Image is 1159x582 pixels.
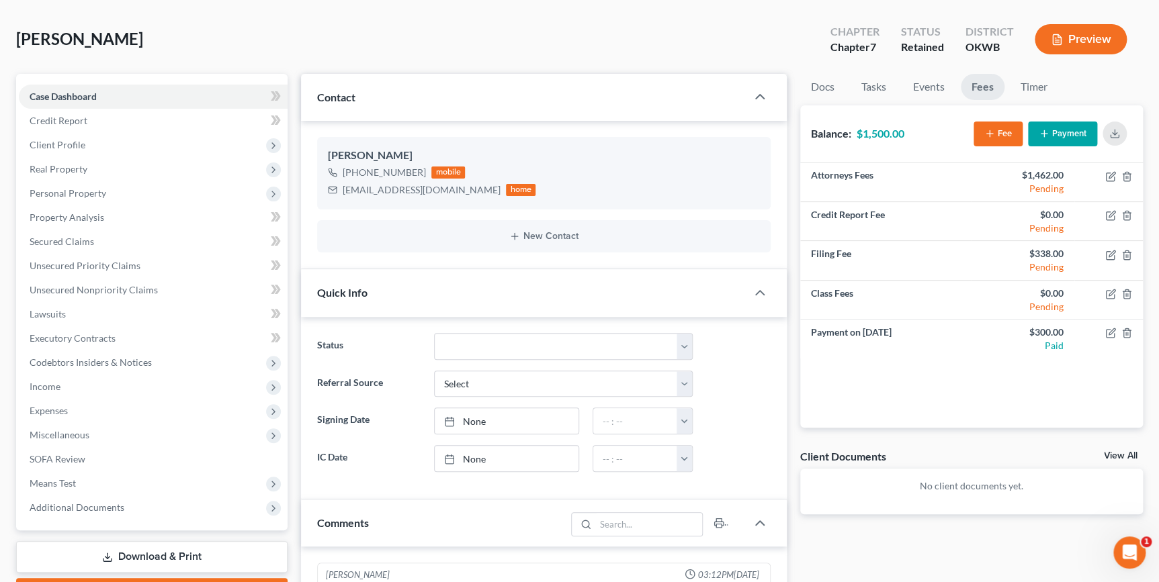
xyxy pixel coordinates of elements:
[19,205,288,230] a: Property Analysis
[19,230,288,254] a: Secured Claims
[965,24,1013,40] div: District
[30,332,116,344] span: Executory Contracts
[326,569,390,581] div: [PERSON_NAME]
[30,115,87,126] span: Credit Report
[595,513,702,536] input: Search...
[869,40,875,53] span: 7
[317,286,368,299] span: Quick Info
[30,139,85,150] span: Client Profile
[30,187,106,199] span: Personal Property
[310,371,427,397] label: Referral Source
[328,148,759,164] div: [PERSON_NAME]
[830,40,879,55] div: Chapter
[1141,536,1152,547] span: 1
[982,326,1064,339] div: $300.00
[800,241,972,280] td: Filing Fee
[800,163,972,202] td: Attorneys Fees
[328,231,759,242] button: New Contact
[982,222,1064,235] div: Pending
[800,280,972,319] td: Class Fees
[811,479,1132,493] p: No client documents yet.
[1104,451,1137,460] a: View All
[19,254,288,278] a: Unsecured Priority Claims
[900,40,943,55] div: Retained
[800,449,886,463] div: Client Documents
[800,320,972,358] td: Payment on [DATE]
[30,381,60,392] span: Income
[435,408,578,434] a: None
[30,405,68,416] span: Expenses
[593,446,677,471] input: -- : --
[30,453,85,465] span: SOFA Review
[19,278,288,302] a: Unsecured Nonpriority Claims
[698,569,759,581] span: 03:12PM[DATE]
[961,74,1004,100] a: Fees
[30,429,89,440] span: Miscellaneous
[851,74,897,100] a: Tasks
[982,260,1064,274] div: Pending
[1113,536,1146,569] iframe: Intercom live chat
[317,91,355,103] span: Contact
[343,166,426,179] div: [PHONE_NUMBER]
[982,300,1064,313] div: Pending
[30,91,97,102] span: Case Dashboard
[310,407,427,434] label: Signing Date
[982,247,1064,260] div: $338.00
[435,446,578,471] a: None
[982,182,1064,195] div: Pending
[19,326,288,350] a: Executory Contracts
[1028,122,1097,146] button: Payment
[343,183,501,197] div: [EMAIL_ADDRESS][DOMAIN_NAME]
[30,308,66,320] span: Lawsuits
[982,168,1064,182] div: $1,462.00
[310,333,427,360] label: Status
[593,408,677,434] input: -- : --
[30,163,87,175] span: Real Property
[900,24,943,40] div: Status
[310,445,427,472] label: IC Date
[982,208,1064,222] div: $0.00
[811,127,851,140] strong: Balance:
[1010,74,1058,100] a: Timer
[19,109,288,133] a: Credit Report
[974,122,1023,146] button: Fee
[30,356,152,368] span: Codebtors Insiders & Notices
[431,166,465,179] div: mobile
[830,24,879,40] div: Chapter
[800,74,845,100] a: Docs
[30,284,158,295] span: Unsecured Nonpriority Claims
[30,260,140,271] span: Unsecured Priority Claims
[19,447,288,471] a: SOFA Review
[30,236,94,247] span: Secured Claims
[30,501,124,513] span: Additional Documents
[800,202,972,241] td: Credit Report Fee
[982,339,1064,352] div: Paid
[30,477,76,489] span: Means Test
[1035,24,1127,54] button: Preview
[16,29,143,48] span: [PERSON_NAME]
[16,541,288,573] a: Download & Print
[19,85,288,109] a: Case Dashboard
[982,287,1064,300] div: $0.00
[30,211,104,223] span: Property Analysis
[965,40,1013,55] div: OKWB
[506,184,535,196] div: home
[19,302,288,326] a: Lawsuits
[317,516,369,529] span: Comments
[902,74,955,100] a: Events
[857,127,904,140] strong: $1,500.00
